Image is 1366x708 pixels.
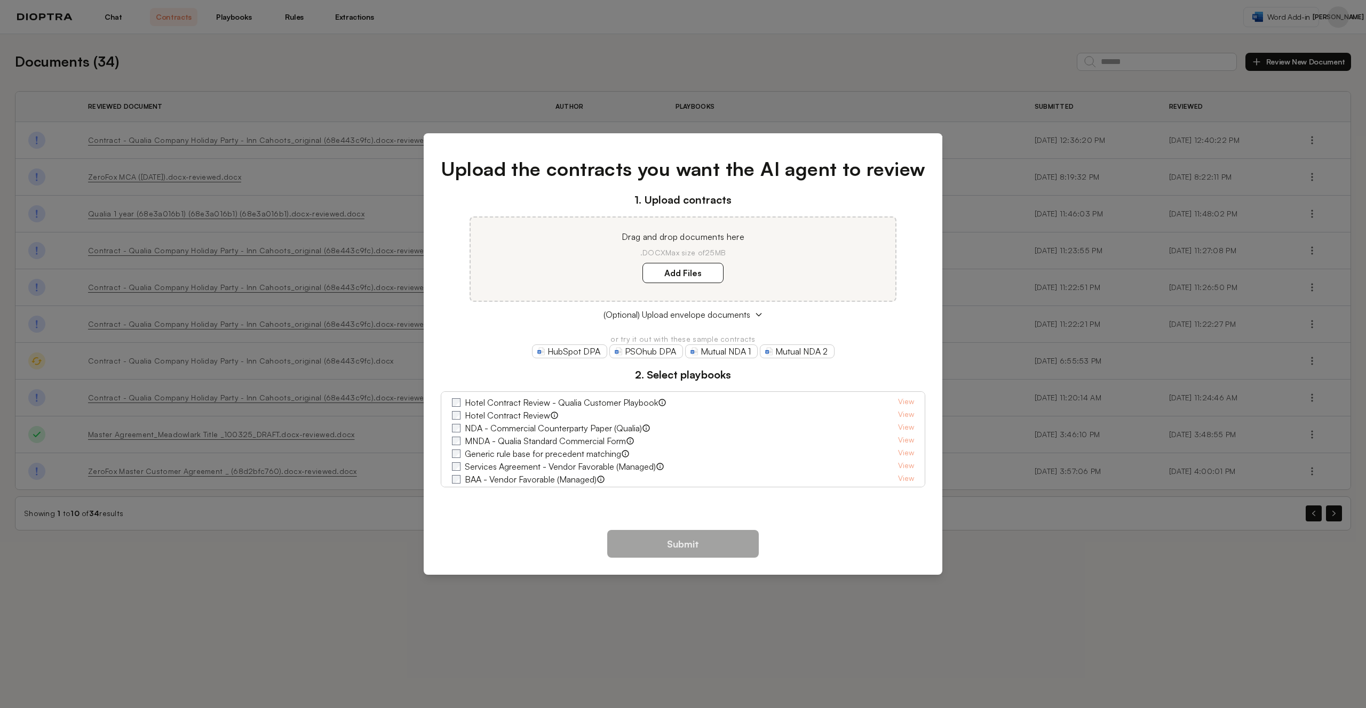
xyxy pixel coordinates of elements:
[441,334,926,344] p: or try it out with these sample contracts
[483,230,883,243] p: Drag and drop documents here
[898,460,914,473] a: View
[483,247,883,258] p: .DOCX Max size of 25MB
[609,344,683,358] a: PSOhub DPA
[465,409,550,422] label: Hotel Contract Review
[760,344,835,358] a: Mutual NDA 2
[465,396,658,409] label: Hotel Contract Review - Qualia Customer Playbook
[898,422,914,435] a: View
[441,367,926,383] h3: 2. Select playbooks
[441,192,926,208] h3: 1. Upload contracts
[607,530,759,558] button: Submit
[465,460,656,473] label: Services Agreement - Vendor Favorable (Managed)
[465,422,642,435] label: NDA - Commercial Counterparty Paper (Qualia)
[898,486,914,498] a: View
[642,263,724,283] label: Add Files
[685,344,758,358] a: Mutual NDA 1
[532,344,607,358] a: HubSpot DPA
[898,409,914,422] a: View
[441,155,926,183] h1: Upload the contracts you want the AI agent to review
[465,447,621,460] label: Generic rule base for precedent matching
[898,473,914,486] a: View
[441,308,926,321] button: (Optional) Upload envelope documents
[603,308,750,321] span: (Optional) Upload envelope documents
[898,396,914,409] a: View
[898,435,914,447] a: View
[465,473,597,486] label: BAA - Vendor Favorable (Managed)
[465,486,692,498] label: NDA - Start-Up Commercial - Discloser Favorable (Managed)
[465,435,626,447] label: MNDA - Qualia Standard Commercial Form
[898,447,914,460] a: View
